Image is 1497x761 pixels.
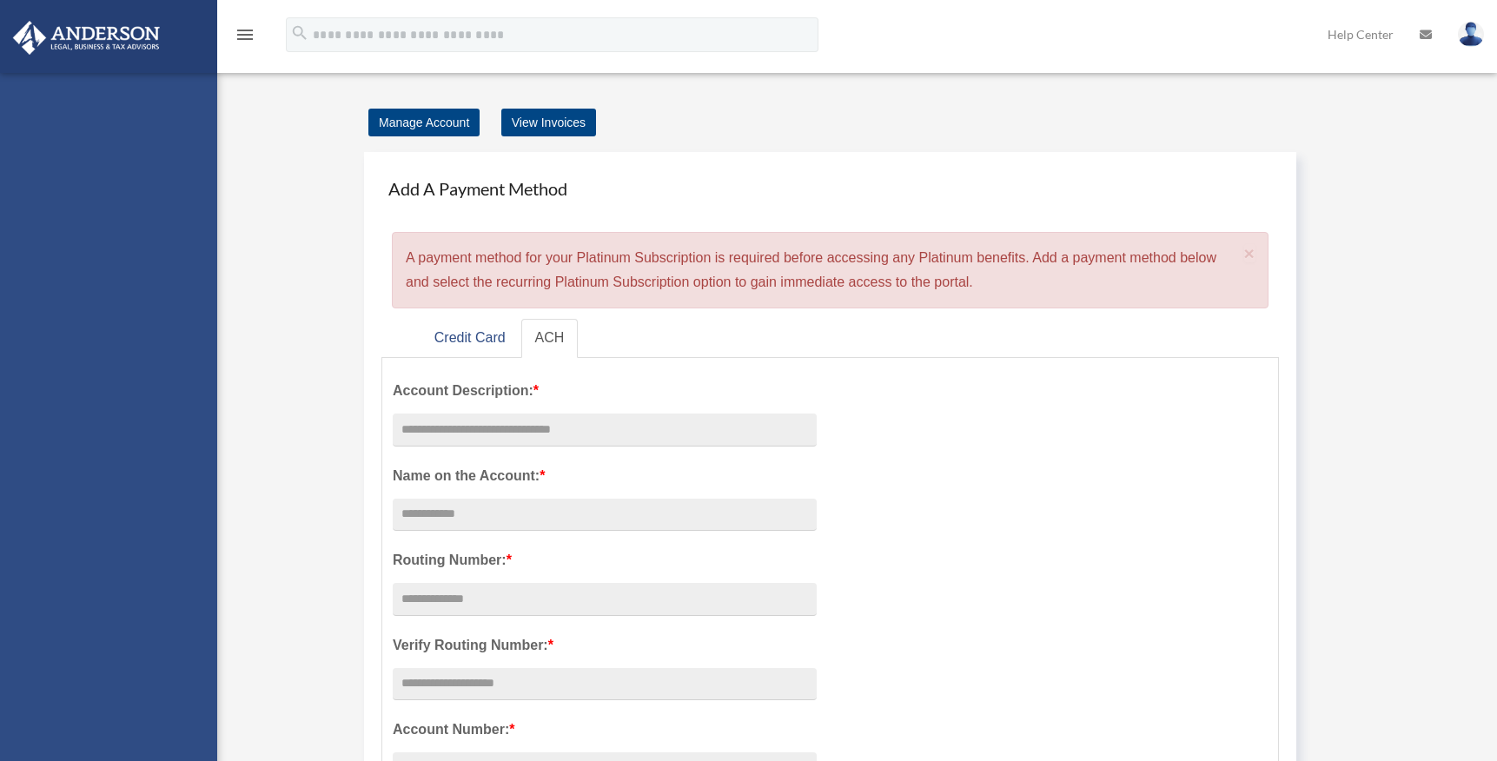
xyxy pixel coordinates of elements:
[1244,243,1255,263] span: ×
[501,109,596,136] a: View Invoices
[368,109,480,136] a: Manage Account
[8,21,165,55] img: Anderson Advisors Platinum Portal
[235,24,255,45] i: menu
[1244,244,1255,262] button: Close
[1458,22,1484,47] img: User Pic
[521,319,579,358] a: ACH
[393,633,817,658] label: Verify Routing Number:
[381,169,1279,208] h4: Add A Payment Method
[421,319,520,358] a: Credit Card
[392,232,1268,308] div: A payment method for your Platinum Subscription is required before accessing any Platinum benefit...
[393,379,817,403] label: Account Description:
[393,464,817,488] label: Name on the Account:
[393,548,817,572] label: Routing Number:
[235,30,255,45] a: menu
[393,718,817,742] label: Account Number:
[290,23,309,43] i: search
